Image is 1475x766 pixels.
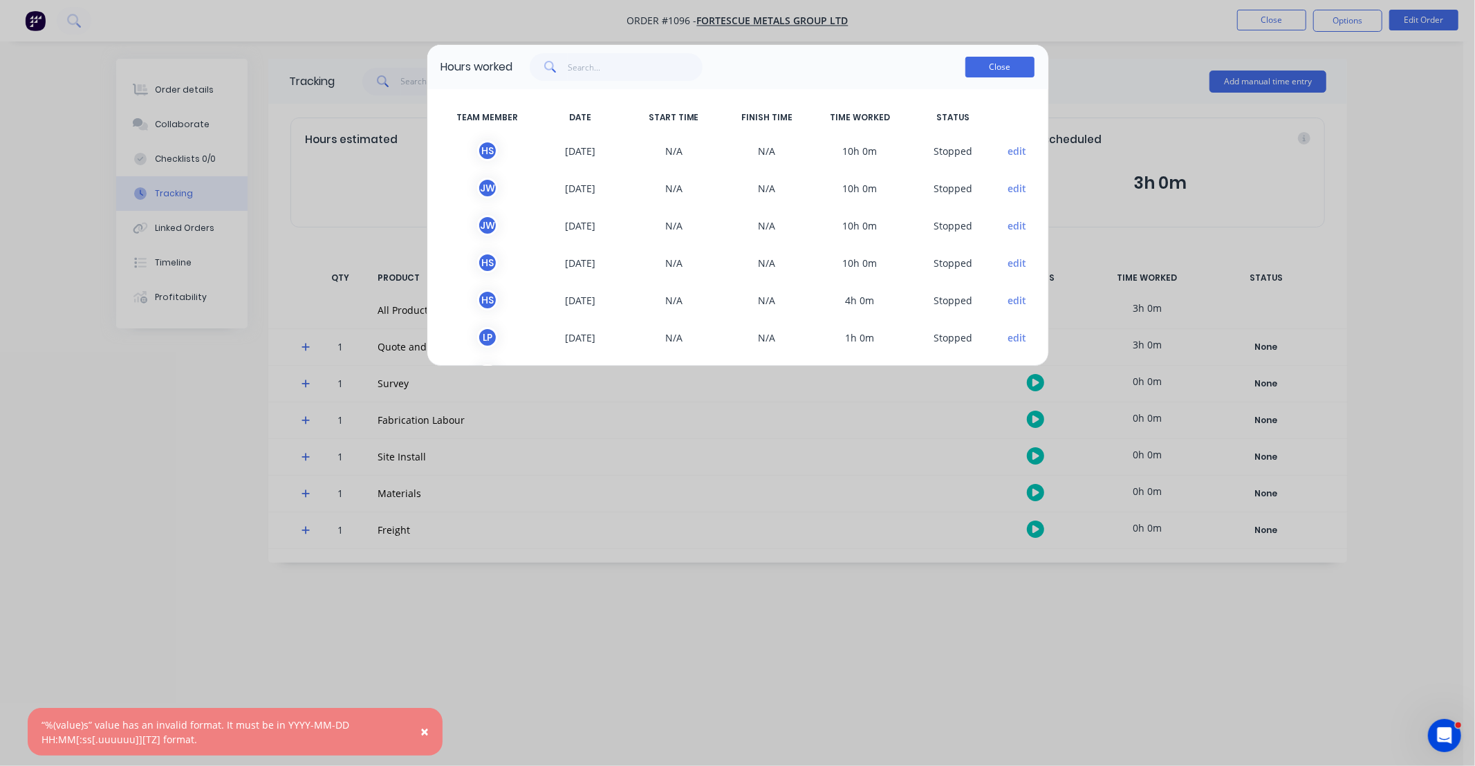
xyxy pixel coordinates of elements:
[41,718,400,747] div: “%(value)s” value has an invalid format. It must be in YYYY-MM-DD HH:MM[:ss[.uuuuuu]][TZ] format.
[1428,719,1461,752] iframe: Intercom live chat
[721,327,814,348] span: N/A
[534,327,627,348] span: [DATE]
[721,215,814,236] span: N/A
[441,59,513,75] div: Hours worked
[627,290,721,310] span: N/A
[534,364,627,385] span: [DATE]
[907,290,1000,310] span: S topped
[907,215,1000,236] span: S topped
[813,290,907,310] span: 4h 0m
[907,111,1000,124] span: STATUS
[907,364,1000,385] span: S topped
[627,111,721,124] span: START TIME
[813,140,907,161] span: 10h 0m
[721,290,814,310] span: N/A
[813,327,907,348] span: 1h 0m
[534,215,627,236] span: [DATE]
[534,140,627,161] span: [DATE]
[420,722,429,741] span: ×
[627,364,721,385] span: N/A
[721,111,814,124] span: FINISH TIME
[907,178,1000,198] span: S topped
[627,252,721,273] span: N/A
[627,215,721,236] span: N/A
[907,252,1000,273] span: S topped
[627,327,721,348] span: N/A
[568,53,703,81] input: Search...
[907,327,1000,348] span: S topped
[534,178,627,198] span: [DATE]
[477,364,498,385] div: L P
[1008,330,1026,345] button: edit
[627,140,721,161] span: N/A
[477,140,498,161] div: H S
[1008,293,1026,308] button: edit
[813,252,907,273] span: 10h 0m
[1008,218,1026,233] button: edit
[1008,181,1026,196] button: edit
[407,716,443,749] button: Close
[721,140,814,161] span: N/A
[965,57,1035,77] button: Close
[477,178,498,198] div: J W
[813,178,907,198] span: 10h 0m
[477,252,498,273] div: H S
[534,290,627,310] span: [DATE]
[721,178,814,198] span: N/A
[721,252,814,273] span: N/A
[477,327,498,348] div: L P
[721,364,814,385] span: N/A
[813,364,907,385] span: 2h 0m
[907,140,1000,161] span: S topped
[534,252,627,273] span: [DATE]
[477,290,498,310] div: H S
[477,215,498,236] div: J W
[1008,144,1026,158] button: edit
[441,111,535,124] span: TEAM MEMBER
[813,215,907,236] span: 10h 0m
[1008,256,1026,270] button: edit
[534,111,627,124] span: DATE
[813,111,907,124] span: TIME WORKED
[627,178,721,198] span: N/A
